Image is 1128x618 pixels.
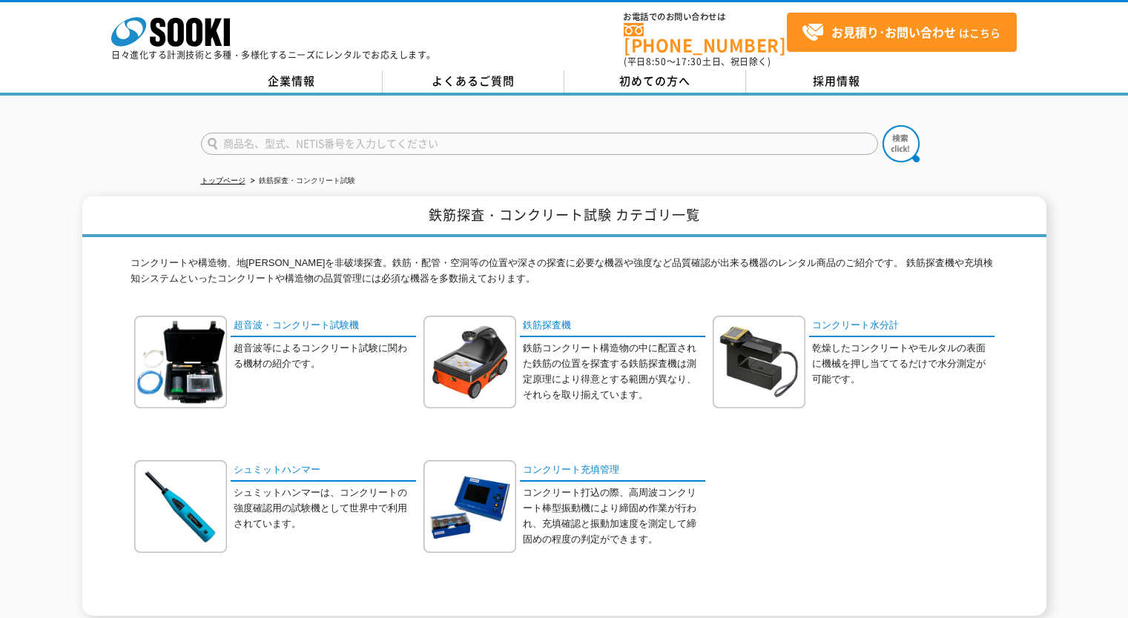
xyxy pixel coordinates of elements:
span: お電話でのお問い合わせは [624,13,787,21]
p: 日々進化する計測技術と多種・多様化するニーズにレンタルでお応えします。 [111,50,436,59]
p: 鉄筋コンクリート構造物の中に配置された鉄筋の位置を探査する鉄筋探査機は測定原理により得意とする範囲が異なり、それらを取り揃えています。 [523,341,705,402]
strong: お見積り･お問い合わせ [831,23,956,41]
a: よくあるご質問 [383,70,564,93]
img: コンクリート充填管理 [423,460,516,553]
img: シュミットハンマー [134,460,227,553]
a: お見積り･お問い合わせはこちら [787,13,1017,52]
a: シュミットハンマー [231,460,416,482]
span: 初めての方へ [619,73,690,89]
span: 17:30 [676,55,702,68]
a: コンクリート充填管理 [520,460,705,482]
span: 8:50 [646,55,667,68]
img: 超音波・コンクリート試験機 [134,316,227,408]
p: コンクリート打込の際、高周波コンクリート棒型振動機により締固め作業が行われ、充填確認と振動加速度を測定して締固めの程度の判定ができます。 [523,485,705,547]
a: 採用情報 [746,70,928,93]
span: (平日 ～ 土日、祝日除く) [624,55,771,68]
a: 鉄筋探査機 [520,316,705,337]
a: トップページ [201,176,245,185]
img: コンクリート水分計 [713,316,805,408]
li: 鉄筋探査・コンクリート試験 [248,173,355,189]
p: 超音波等によるコンクリート試験に関わる機材の紹介です。 [234,341,416,372]
img: btn_search.png [883,125,920,162]
p: コンクリートや構造物、地[PERSON_NAME]を非破壊探査。鉄筋・配管・空洞等の位置や深さの探査に必要な機器や強度など品質確認が出来る機器のレンタル商品のご紹介です。 鉄筋探査機や充填検知シ... [131,256,998,294]
a: 超音波・コンクリート試験機 [231,316,416,337]
a: コンクリート水分計 [809,316,995,337]
a: 初めての方へ [564,70,746,93]
a: [PHONE_NUMBER] [624,23,787,53]
img: 鉄筋探査機 [423,316,516,408]
p: 乾燥したコンクリートやモルタルの表面に機械を押し当ててるだけで水分測定が可能です。 [812,341,995,387]
p: シュミットハンマーは、コンクリートの強度確認用の試験機として世界中で利用されています。 [234,485,416,531]
input: 商品名、型式、NETIS番号を入力してください [201,133,878,155]
a: 企業情報 [201,70,383,93]
h1: 鉄筋探査・コンクリート試験 カテゴリ一覧 [82,196,1046,237]
span: はこちら [802,21,1000,44]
